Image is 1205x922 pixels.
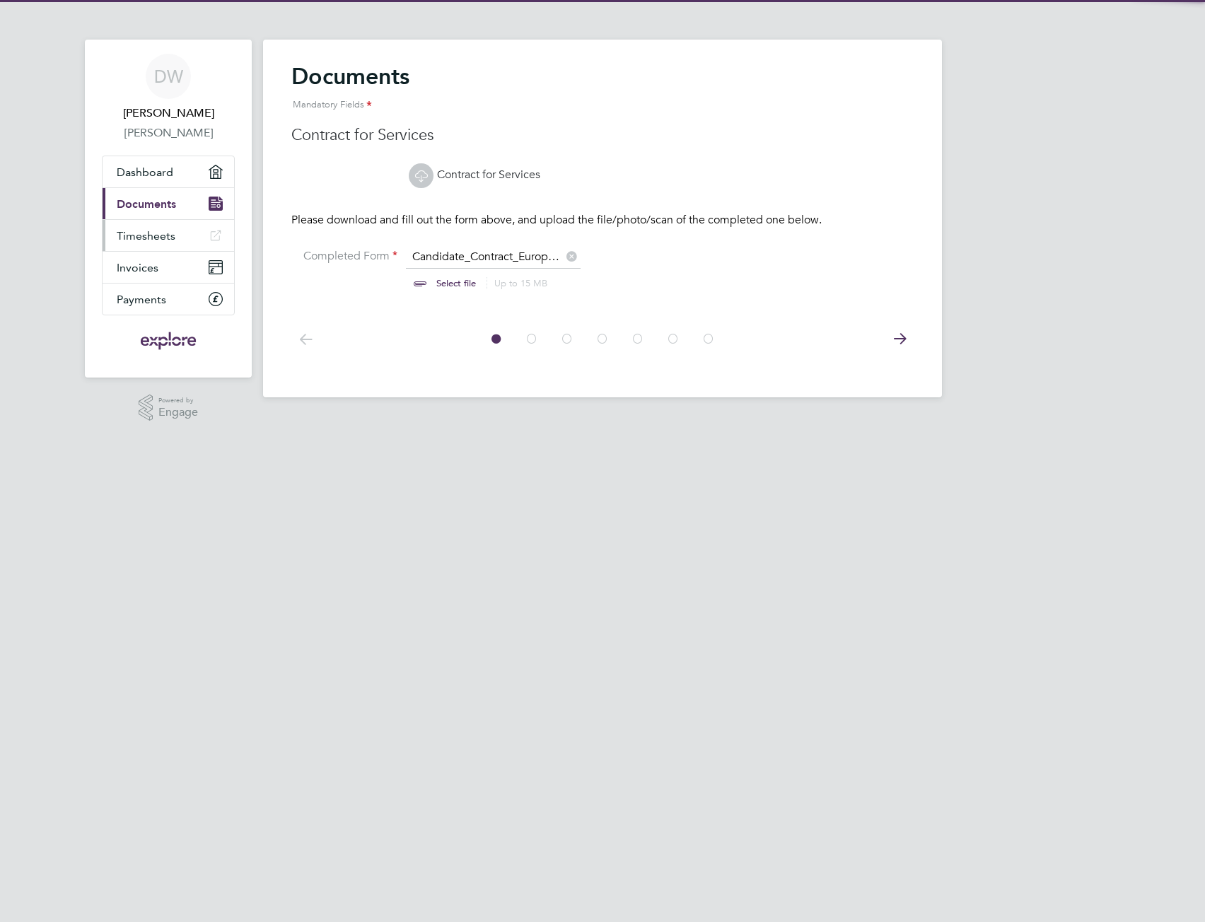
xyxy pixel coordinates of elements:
label: Completed Form [291,249,397,264]
div: Mandatory Fields [291,91,914,119]
a: Timesheets [103,220,234,251]
span: Invoices [117,261,158,274]
span: Powered by [158,395,198,407]
a: Payments [103,284,234,315]
a: [PERSON_NAME] [102,124,235,141]
p: Please download and fill out the form above, and upload the file/photo/scan of the completed one ... [291,213,914,228]
span: DW [154,67,183,86]
a: Powered byEngage [139,395,199,421]
span: Daniel Witkowski [102,105,235,122]
span: Engage [158,407,198,419]
a: Invoices [103,252,234,283]
h2: Documents [291,62,914,119]
h3: Contract for Services [291,125,914,146]
nav: Main navigation [85,40,252,378]
span: Dashboard [117,165,173,179]
a: DW[PERSON_NAME] [102,54,235,122]
a: Go to home page [102,329,235,352]
span: Documents [117,197,176,211]
a: Dashboard [103,156,234,187]
a: Documents [103,188,234,219]
img: exploregroup-logo-retina.png [139,329,198,352]
span: Payments [117,293,166,306]
a: Contract for Services [409,168,540,182]
span: Timesheets [117,229,175,243]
